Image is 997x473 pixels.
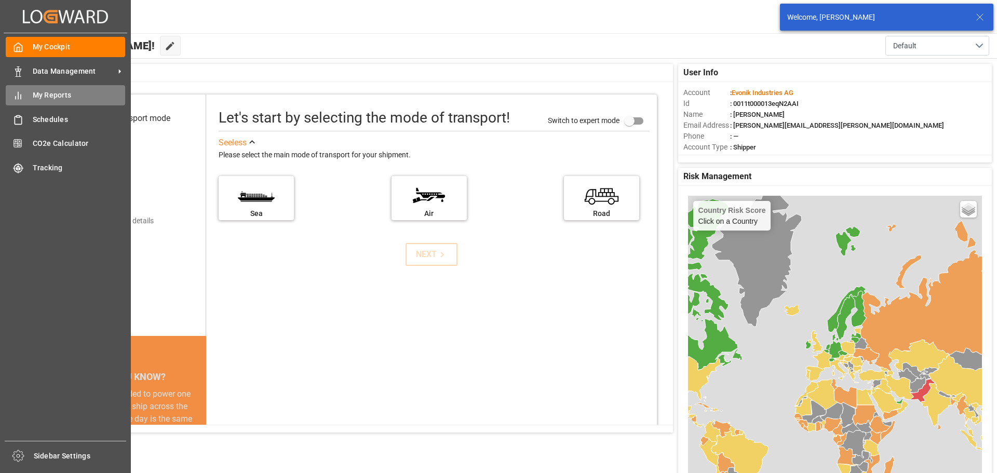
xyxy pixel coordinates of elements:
[33,114,126,125] span: Schedules
[683,66,718,79] span: User Info
[33,163,126,173] span: Tracking
[6,85,125,105] a: My Reports
[69,388,194,463] div: The energy needed to power one large container ship across the ocean in a single day is the same ...
[43,36,155,56] span: Hello [PERSON_NAME]!
[730,100,799,107] span: : 0011t000013eqN2AAI
[34,451,127,462] span: Sidebar Settings
[683,109,730,120] span: Name
[730,132,738,140] span: : —
[219,137,247,149] div: See less
[33,90,126,101] span: My Reports
[219,107,510,129] div: Let's start by selecting the mode of transport!
[406,243,457,266] button: NEXT
[683,170,751,183] span: Risk Management
[698,206,766,225] div: Click on a Country
[730,143,756,151] span: : Shipper
[885,36,989,56] button: open menu
[224,208,289,219] div: Sea
[33,66,115,77] span: Data Management
[730,121,944,129] span: : [PERSON_NAME][EMAIL_ADDRESS][PERSON_NAME][DOMAIN_NAME]
[683,120,730,131] span: Email Address
[219,149,650,161] div: Please select the main mode of transport for your shipment.
[6,157,125,178] a: Tracking
[698,206,766,214] h4: Country Risk Score
[683,98,730,109] span: Id
[960,201,977,218] a: Layers
[893,40,917,51] span: Default
[6,133,125,154] a: CO2e Calculator
[730,89,793,97] span: :
[56,366,206,388] div: DID YOU KNOW?
[33,138,126,149] span: CO2e Calculator
[730,111,785,118] span: : [PERSON_NAME]
[732,89,793,97] span: Evonik Industries AG
[416,248,448,261] div: NEXT
[33,42,126,52] span: My Cockpit
[787,12,966,23] div: Welcome, [PERSON_NAME]
[569,208,634,219] div: Road
[683,142,730,153] span: Account Type
[683,131,730,142] span: Phone
[548,116,619,124] span: Switch to expert mode
[6,37,125,57] a: My Cockpit
[6,109,125,129] a: Schedules
[397,208,462,219] div: Air
[683,87,730,98] span: Account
